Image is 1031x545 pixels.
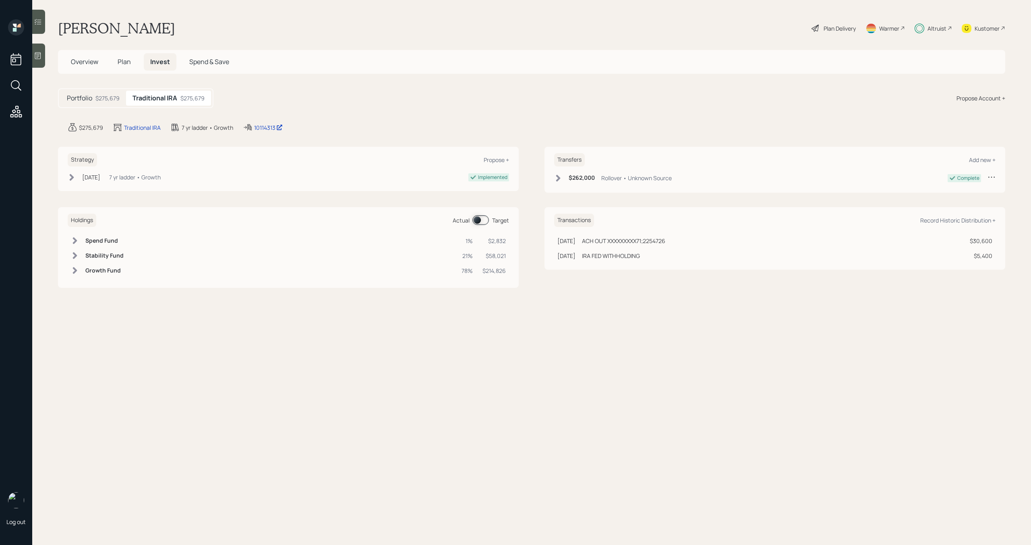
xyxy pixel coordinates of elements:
[554,214,594,227] h6: Transactions
[462,252,473,260] div: 21%
[68,153,97,166] h6: Strategy
[8,492,24,508] img: michael-russo-headshot.png
[969,156,996,164] div: Add new +
[150,57,170,66] span: Invest
[462,266,473,275] div: 78%
[95,94,120,102] div: $275,679
[462,237,473,245] div: 1%
[956,94,1005,102] div: Propose Account +
[492,216,509,225] div: Target
[879,24,899,33] div: Warmer
[68,214,96,227] h6: Holdings
[569,175,595,181] h6: $262,000
[79,123,103,132] div: $275,679
[85,237,124,244] h6: Spend Fund
[975,24,1000,33] div: Kustomer
[484,156,509,164] div: Propose +
[478,174,507,181] div: Implemented
[582,237,665,245] div: ACH OUT XXXXXXXXX71;2254726
[180,94,205,102] div: $275,679
[109,173,161,181] div: 7 yr ladder • Growth
[67,94,92,102] h5: Portfolio
[182,123,233,132] div: 7 yr ladder • Growth
[124,123,161,132] div: Traditional IRA
[254,123,283,132] div: 10114313
[957,175,979,182] div: Complete
[970,237,992,245] div: $30,600
[824,24,856,33] div: Plan Delivery
[453,216,470,225] div: Actual
[557,252,576,260] div: [DATE]
[927,24,946,33] div: Altruist
[557,237,576,245] div: [DATE]
[554,153,585,166] h6: Transfers
[118,57,131,66] span: Plan
[189,57,229,66] span: Spend & Save
[970,252,992,260] div: $5,400
[85,252,124,259] h6: Stability Fund
[482,252,506,260] div: $58,021
[482,266,506,275] div: $214,826
[71,57,98,66] span: Overview
[6,518,26,526] div: Log out
[920,216,996,224] div: Record Historic Distribution +
[82,173,100,181] div: [DATE]
[85,267,124,274] h6: Growth Fund
[58,19,175,37] h1: [PERSON_NAME]
[601,174,672,182] div: Rollover • Unknown Source
[482,237,506,245] div: $2,832
[132,94,177,102] h5: Traditional IRA
[582,252,640,260] div: IRA FED WITHHOLDING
